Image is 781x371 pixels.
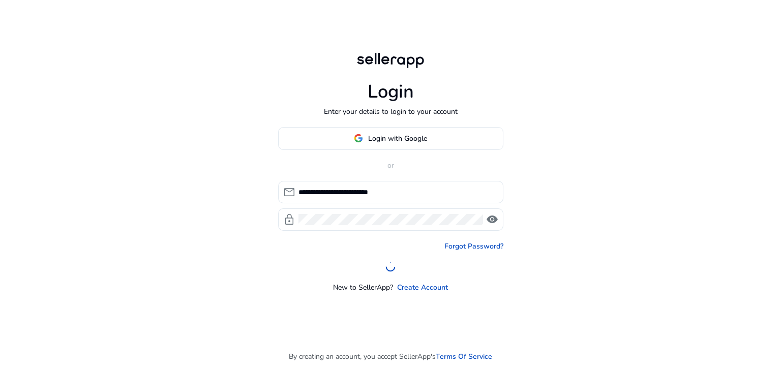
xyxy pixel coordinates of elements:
[283,213,295,226] span: lock
[283,186,295,198] span: mail
[324,106,458,117] p: Enter your details to login to your account
[354,134,363,143] img: google-logo.svg
[278,160,503,171] p: or
[368,133,427,144] span: Login with Google
[278,127,503,150] button: Login with Google
[486,213,498,226] span: visibility
[436,351,492,362] a: Terms Of Service
[333,282,393,293] p: New to SellerApp?
[368,81,414,103] h1: Login
[444,241,503,252] a: Forgot Password?
[397,282,448,293] a: Create Account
